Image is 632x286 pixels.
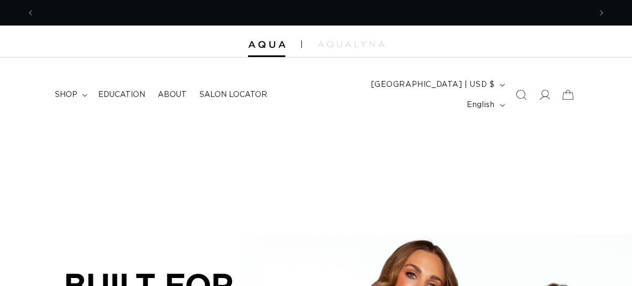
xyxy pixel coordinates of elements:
span: Education [98,90,145,100]
a: About [151,84,193,106]
a: Salon Locator [193,84,274,106]
button: English [460,95,509,115]
img: Aqua Hair Extensions [248,41,285,48]
button: [GEOGRAPHIC_DATA] | USD $ [365,75,509,95]
summary: Search [509,83,533,107]
span: Salon Locator [199,90,267,100]
span: About [158,90,187,100]
summary: shop [49,84,92,106]
button: Previous announcement [19,3,42,23]
span: English [467,100,494,111]
span: shop [55,90,77,100]
img: aqualyna.com [318,41,385,47]
a: Education [92,84,151,106]
button: Next announcement [590,3,613,23]
span: [GEOGRAPHIC_DATA] | USD $ [371,79,495,91]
